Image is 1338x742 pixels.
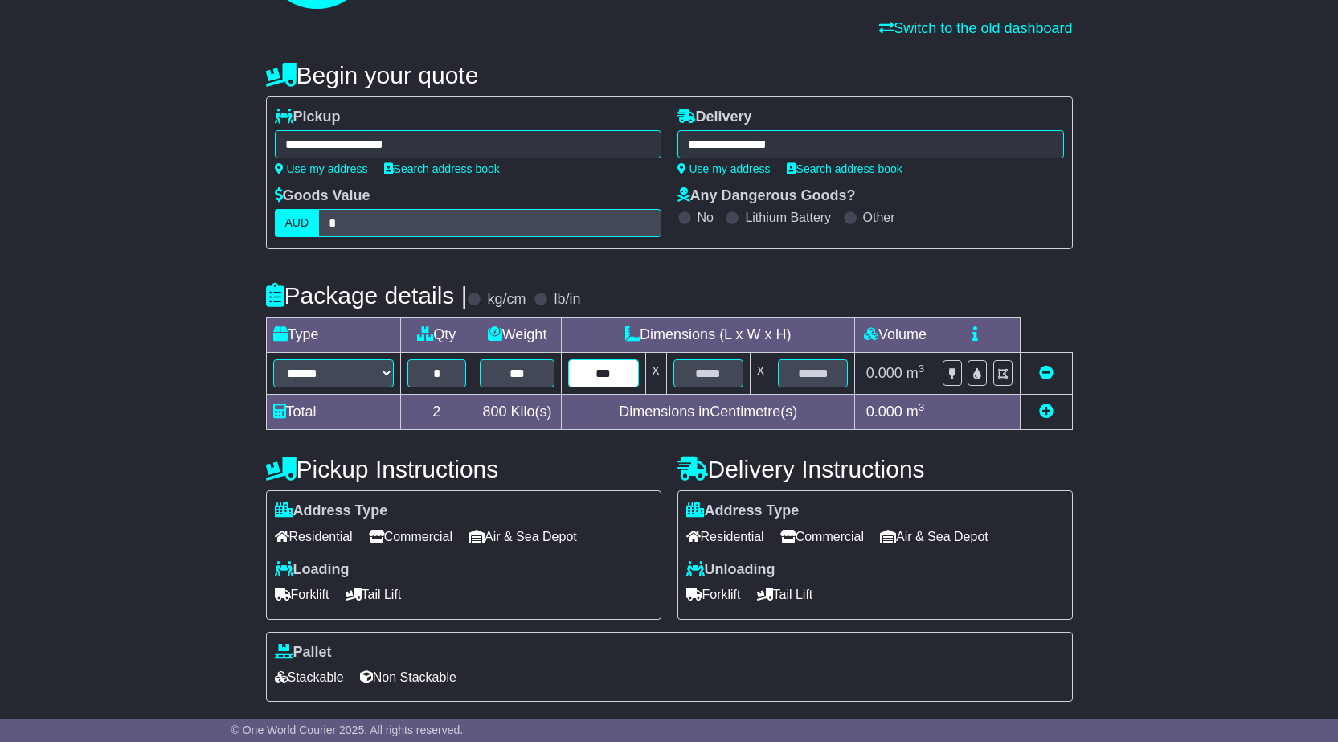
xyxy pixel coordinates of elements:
label: Pallet [275,644,332,662]
span: Air & Sea Depot [469,524,577,549]
span: m [906,404,925,420]
span: Commercial [369,524,452,549]
span: Stackable [275,665,344,690]
h4: Delivery Instructions [677,456,1073,482]
sup: 3 [919,363,925,375]
span: Air & Sea Depot [880,524,988,549]
span: 0.000 [866,365,902,381]
td: Dimensions (L x W x H) [562,318,855,353]
label: AUD [275,209,320,237]
span: Tail Lift [757,582,813,607]
a: Use my address [677,162,771,175]
a: Switch to the old dashboard [879,20,1072,36]
h4: Package details | [266,282,468,309]
td: Weight [473,318,562,353]
label: Pickup [275,109,341,126]
a: Add new item [1039,404,1054,420]
td: Qty [400,318,473,353]
td: Kilo(s) [473,395,562,430]
label: kg/cm [487,291,526,309]
label: Address Type [275,502,388,520]
label: Other [863,210,895,225]
td: Volume [855,318,935,353]
span: Tail Lift [346,582,402,607]
span: Residential [275,524,353,549]
label: Loading [275,561,350,579]
a: Search address book [787,162,902,175]
label: Unloading [686,561,775,579]
label: lb/in [554,291,580,309]
label: Delivery [677,109,752,126]
label: No [698,210,714,225]
label: Lithium Battery [745,210,831,225]
span: 0.000 [866,404,902,420]
a: Remove this item [1039,365,1054,381]
td: x [645,353,666,395]
td: 2 [400,395,473,430]
label: Address Type [686,502,800,520]
sup: 3 [919,401,925,413]
span: m [906,365,925,381]
span: Residential [686,524,764,549]
td: Type [266,318,400,353]
td: Total [266,395,400,430]
label: Any Dangerous Goods? [677,187,856,205]
h4: Begin your quote [266,62,1073,88]
a: Search address book [384,162,500,175]
span: Non Stackable [360,665,456,690]
td: Dimensions in Centimetre(s) [562,395,855,430]
a: Use my address [275,162,368,175]
span: © One World Courier 2025. All rights reserved. [231,724,464,736]
span: Forklift [686,582,741,607]
label: Goods Value [275,187,370,205]
h4: Pickup Instructions [266,456,661,482]
span: 800 [483,404,507,420]
span: Forklift [275,582,329,607]
span: Commercial [780,524,864,549]
td: x [750,353,771,395]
